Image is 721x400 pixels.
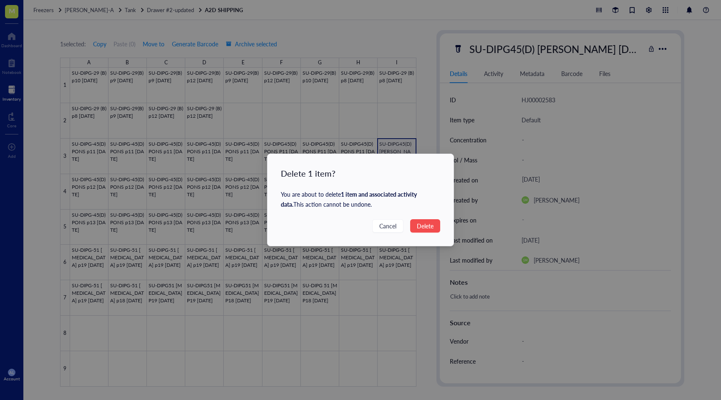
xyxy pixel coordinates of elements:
div: You are about to delete This action cannot be undone. [281,189,440,209]
strong: 1 item and associated activity data . [281,190,417,208]
div: Delete 1 item? [281,167,440,179]
button: Delete [410,219,440,233]
span: Cancel [379,221,396,230]
span: Delete [417,221,434,230]
button: Cancel [372,219,403,233]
